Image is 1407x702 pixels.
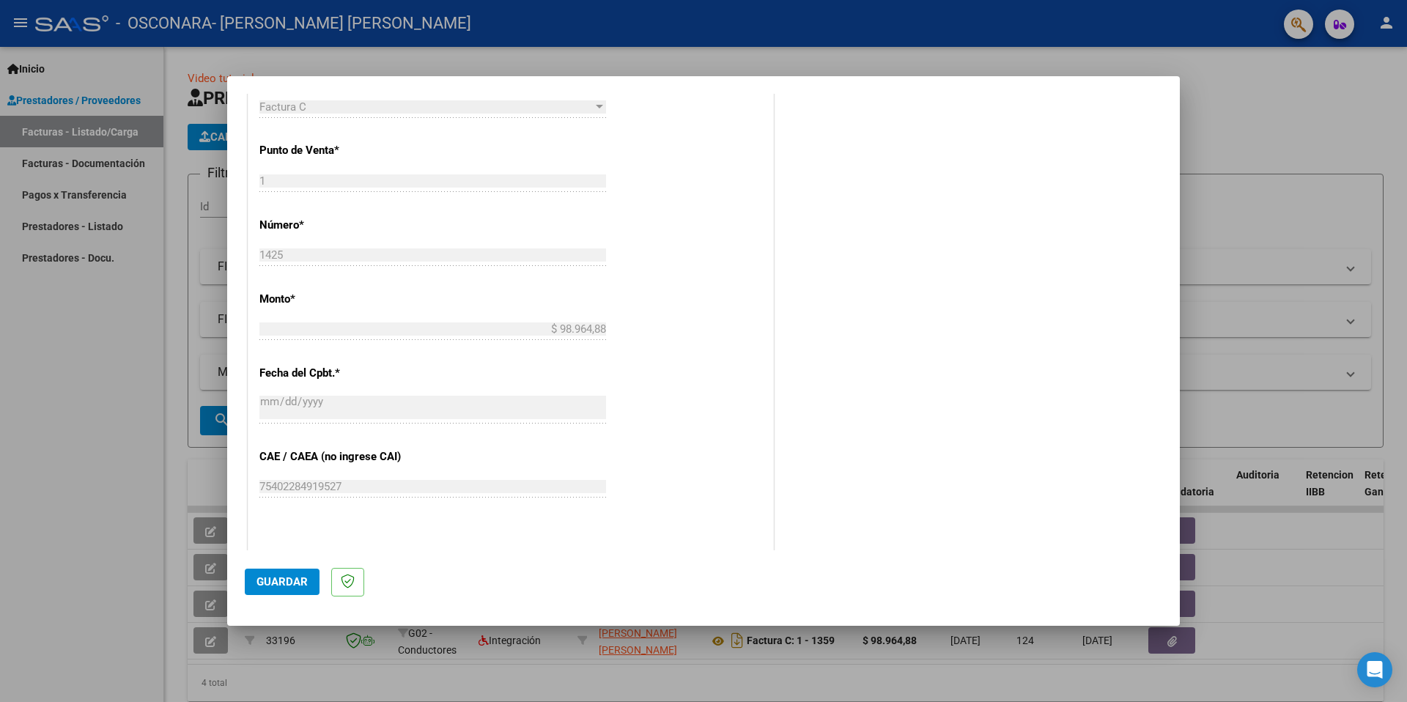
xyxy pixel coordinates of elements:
[245,569,320,595] button: Guardar
[259,291,410,308] p: Monto
[259,217,410,234] p: Número
[259,448,410,465] p: CAE / CAEA (no ingrese CAI)
[259,100,306,114] span: Factura C
[1357,652,1392,687] div: Open Intercom Messenger
[259,365,410,382] p: Fecha del Cpbt.
[259,142,410,159] p: Punto de Venta
[256,575,308,588] span: Guardar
